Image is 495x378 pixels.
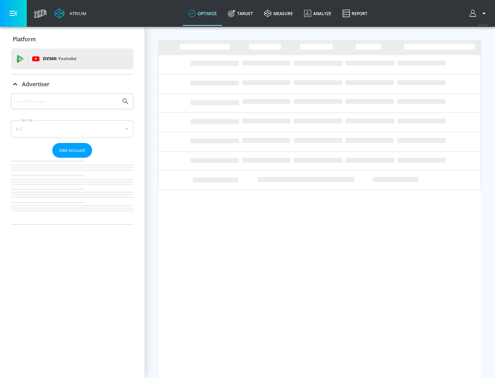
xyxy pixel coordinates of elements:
button: Add Account [52,143,92,158]
div: A-Z [11,120,133,137]
p: DV360: [43,55,76,63]
div: DV360: Youtube [11,48,133,69]
p: Youtube [58,55,76,62]
input: Search by name [14,97,118,106]
span: Add Account [59,146,85,154]
a: Analyze [298,1,337,26]
p: Platform [13,35,36,43]
p: Advertiser [22,80,49,88]
a: Report [337,1,373,26]
a: Target [222,1,258,26]
div: Atrium [67,10,86,16]
label: Sort By [20,118,34,122]
div: Advertiser [11,75,133,94]
div: Advertiser [11,93,133,224]
span: v 4.28.0 [478,23,488,26]
div: Platform [11,30,133,49]
a: Atrium [54,8,86,19]
a: optimize [183,1,222,26]
nav: list of Advertiser [11,158,133,224]
a: measure [258,1,298,26]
